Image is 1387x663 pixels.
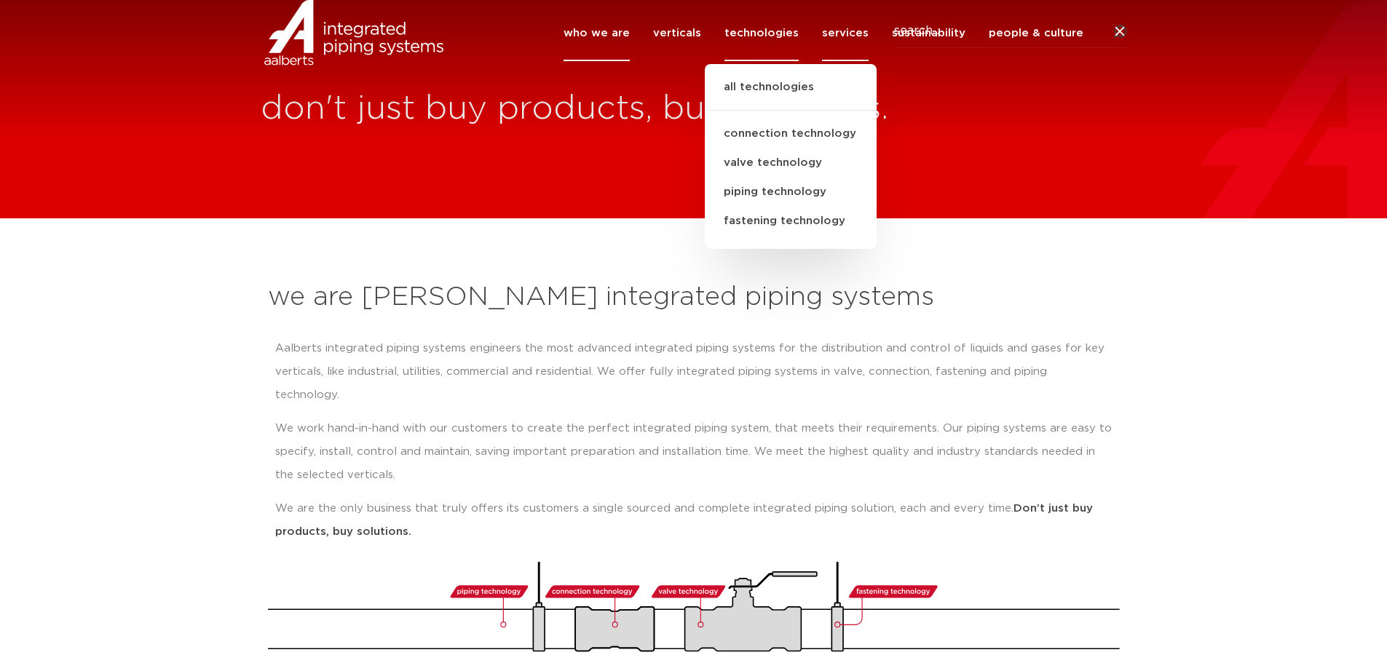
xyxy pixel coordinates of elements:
a: connection technology [705,119,877,148]
p: We work hand-in-hand with our customers to create the perfect integrated piping system, that meet... [275,417,1113,487]
a: fastening technology [705,207,877,236]
nav: Menu [564,5,1083,61]
p: Aalberts integrated piping systems engineers the most advanced integrated piping systems for the ... [275,337,1113,407]
a: services [822,5,869,61]
h2: we are [PERSON_NAME] integrated piping systems [268,280,1120,315]
a: people & culture [989,5,1083,61]
ul: technologies [705,64,877,249]
p: We are the only business that truly offers its customers a single sourced and complete integrated... [275,497,1113,544]
a: sustainability [892,5,965,61]
a: all technologies [705,79,877,111]
a: verticals [653,5,701,61]
a: technologies [724,5,799,61]
a: piping technology [705,178,877,207]
a: who we are [564,5,630,61]
a: valve technology [705,148,877,178]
